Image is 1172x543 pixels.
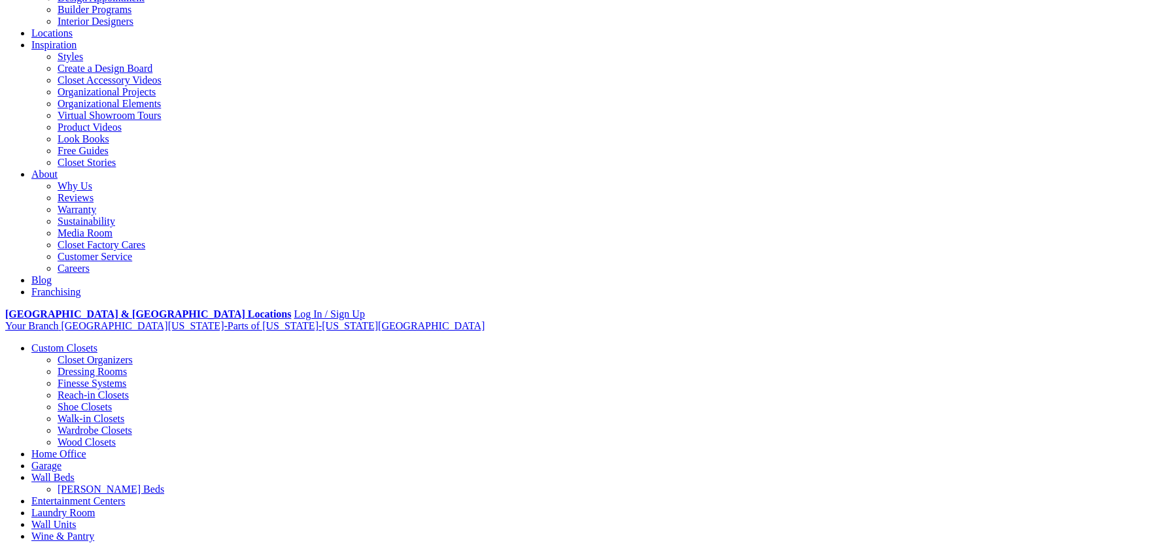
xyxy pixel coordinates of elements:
[31,495,126,506] a: Entertainment Centers
[58,227,112,239] a: Media Room
[58,192,94,203] a: Reviews
[5,308,291,320] a: [GEOGRAPHIC_DATA] & [GEOGRAPHIC_DATA] Locations
[58,86,156,97] a: Organizational Projects
[294,308,364,320] a: Log In / Sign Up
[58,366,127,377] a: Dressing Rooms
[58,401,112,412] a: Shoe Closets
[31,342,97,354] a: Custom Closets
[58,74,162,86] a: Closet Accessory Videos
[31,27,73,39] a: Locations
[58,16,133,27] a: Interior Designers
[58,204,96,215] a: Warranty
[58,216,115,227] a: Sustainability
[61,320,485,331] span: [GEOGRAPHIC_DATA][US_STATE]-Parts of [US_STATE]-[US_STATE][GEOGRAPHIC_DATA]
[58,157,116,168] a: Closet Stories
[58,133,109,144] a: Look Books
[58,122,122,133] a: Product Videos
[58,425,132,436] a: Wardrobe Closets
[31,472,75,483] a: Wall Beds
[31,169,58,180] a: About
[58,180,92,191] a: Why Us
[31,507,95,518] a: Laundry Room
[58,389,129,401] a: Reach-in Closets
[58,63,152,74] a: Create a Design Board
[5,320,485,331] a: Your Branch [GEOGRAPHIC_DATA][US_STATE]-Parts of [US_STATE]-[US_STATE][GEOGRAPHIC_DATA]
[58,251,132,262] a: Customer Service
[58,239,145,250] a: Closet Factory Cares
[58,110,162,121] a: Virtual Showroom Tours
[31,531,94,542] a: Wine & Pantry
[58,4,131,15] a: Builder Programs
[31,39,77,50] a: Inspiration
[58,51,83,62] a: Styles
[58,145,109,156] a: Free Guides
[31,460,61,471] a: Garage
[5,320,58,331] span: Your Branch
[58,413,124,424] a: Walk-in Closets
[58,378,126,389] a: Finesse Systems
[31,274,52,286] a: Blog
[58,354,133,365] a: Closet Organizers
[58,436,116,448] a: Wood Closets
[31,519,76,530] a: Wall Units
[31,286,81,297] a: Franchising
[58,98,161,109] a: Organizational Elements
[31,448,86,459] a: Home Office
[58,484,164,495] a: [PERSON_NAME] Beds
[58,263,90,274] a: Careers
